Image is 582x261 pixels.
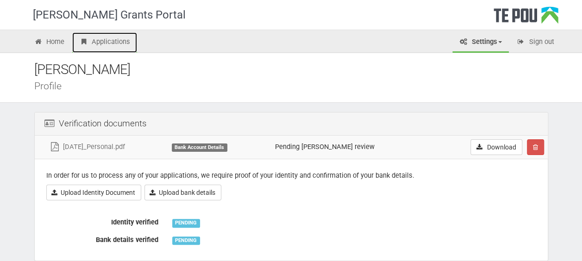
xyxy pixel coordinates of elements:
div: PENDING [172,236,200,245]
div: Verification documents [35,112,548,136]
div: Te Pou Logo [494,6,558,30]
a: Upload bank details [144,185,221,200]
a: Download [470,139,522,155]
label: Bank details verified [39,232,165,245]
label: Identity verified [39,214,165,227]
a: Settings [452,32,509,53]
p: In order for us to process any of your applications, we require proof of your identity and confir... [46,171,536,180]
a: [DATE]_Personal.pdf [49,143,125,151]
a: Applications [72,32,137,53]
div: Profile [34,81,562,91]
a: Upload Identity Document [46,185,141,200]
div: PENDING [172,219,200,227]
div: Bank Account Details [172,143,227,152]
a: Sign out [510,32,561,53]
td: Pending [PERSON_NAME] review [271,136,428,159]
div: [PERSON_NAME] [34,60,562,80]
a: Home [27,32,72,53]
